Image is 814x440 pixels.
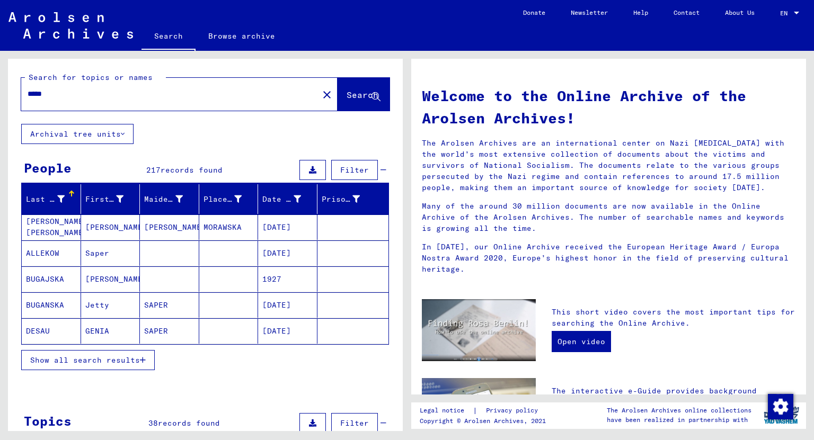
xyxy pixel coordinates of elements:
[199,184,259,214] mat-header-cell: Place of Birth
[316,84,338,105] button: Clear
[22,240,81,266] mat-cell: ALLEKOW
[780,9,788,17] mat-select-trigger: EN
[422,241,795,275] p: In [DATE], our Online Archive received the European Heritage Award / Europa Nostra Award 2020, Eu...
[26,191,81,208] div: Last Name
[338,78,390,111] button: Search
[420,416,551,426] p: Copyright © Arolsen Archives, 2021
[22,266,81,292] mat-cell: BUGAJSKA
[21,124,134,144] button: Archival tree units
[258,318,317,344] mat-cell: [DATE]
[262,194,301,205] div: Date of Birth
[331,413,378,433] button: Filter
[331,160,378,180] button: Filter
[22,292,81,318] mat-cell: BUGANSKA
[146,165,161,175] span: 217
[140,184,199,214] mat-header-cell: Maiden Name
[340,418,369,428] span: Filter
[158,418,220,428] span: records found
[144,194,183,205] div: Maiden Name
[24,158,72,177] div: People
[21,350,155,370] button: Show all search results
[258,214,317,240] mat-cell: [DATE]
[81,214,140,240] mat-cell: [PERSON_NAME]
[317,184,389,214] mat-header-cell: Prisoner #
[422,138,795,193] p: The Arolsen Archives are an international center on Nazi [MEDICAL_DATA] with the world’s most ext...
[422,85,795,129] h1: Welcome to the Online Archive of the Arolsen Archives!
[81,240,140,266] mat-cell: Saper
[767,393,793,419] div: Zustimmung ändern
[420,405,473,416] a: Legal notice
[29,73,153,82] mat-label: Search for topics or names
[22,214,81,240] mat-cell: [PERSON_NAME] [PERSON_NAME]
[26,194,65,205] div: Last Name
[607,415,751,425] p: have been realized in partnership with
[203,191,258,208] div: Place of Birth
[24,411,72,430] div: Topics
[347,89,378,100] span: Search
[22,184,81,214] mat-header-cell: Last Name
[161,165,223,175] span: records found
[81,292,140,318] mat-cell: Jetty
[422,299,536,361] img: video.jpg
[144,191,199,208] div: Maiden Name
[30,355,140,365] span: Show all search results
[258,184,317,214] mat-header-cell: Date of Birth
[477,405,551,416] a: Privacy policy
[258,266,317,292] mat-cell: 1927
[258,240,317,266] mat-cell: [DATE]
[22,318,81,344] mat-cell: DESAU
[422,201,795,234] p: Many of the around 30 million documents are now available in the Online Archive of the Arolsen Ar...
[81,318,140,344] mat-cell: GENIA
[81,266,140,292] mat-cell: [PERSON_NAME]
[85,194,124,205] div: First Name
[258,292,317,318] mat-cell: [DATE]
[81,184,140,214] mat-header-cell: First Name
[203,194,242,205] div: Place of Birth
[199,214,259,240] mat-cell: MORAWSKA
[140,292,199,318] mat-cell: SAPER
[340,165,369,175] span: Filter
[768,394,793,419] img: Zustimmung ändern
[140,318,199,344] mat-cell: SAPER
[762,402,801,428] img: yv_logo.png
[148,418,158,428] span: 38
[262,191,317,208] div: Date of Birth
[85,191,140,208] div: First Name
[420,405,551,416] div: |
[322,194,360,205] div: Prisoner #
[8,12,133,39] img: Arolsen_neg.svg
[322,191,376,208] div: Prisoner #
[552,307,795,329] p: This short video covers the most important tips for searching the Online Archive.
[552,331,611,352] a: Open video
[196,23,288,49] a: Browse archive
[141,23,196,51] a: Search
[607,406,751,415] p: The Arolsen Archives online collections
[321,88,333,101] mat-icon: close
[140,214,199,240] mat-cell: [PERSON_NAME]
